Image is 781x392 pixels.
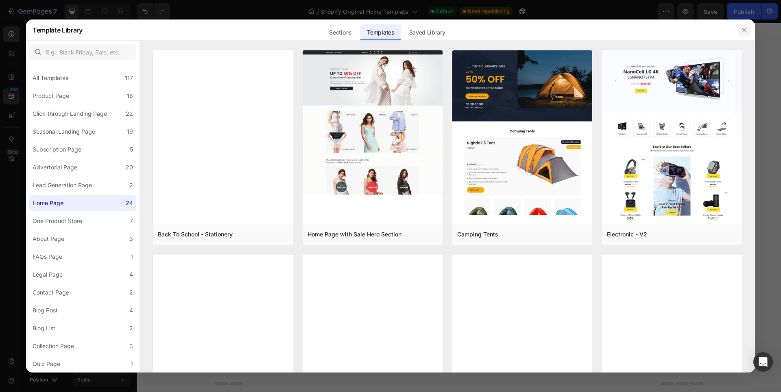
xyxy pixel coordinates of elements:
[33,127,95,136] div: Seasonal Landing Page
[312,76,345,86] span: Collection list
[33,162,77,172] div: Advertorial Page
[457,230,498,239] div: Camping Tents
[305,211,349,217] div: Drop element here
[323,24,358,41] div: Sections
[33,19,83,41] h2: Template Library
[129,305,133,315] div: 4
[303,269,341,277] span: Add section
[309,162,347,172] span: Image with text
[129,234,133,244] div: 3
[358,287,408,296] div: Add blank section
[33,73,68,83] div: All Templates
[126,198,133,208] div: 24
[33,180,92,190] div: Lead Generation Page
[33,323,55,333] div: Blog List
[320,233,325,238] button: Dot
[158,230,233,239] div: Back To School - Stationery
[126,109,133,119] div: 22
[33,270,63,279] div: Legal Page
[33,145,81,154] div: Subscription Page
[127,91,133,101] div: 16
[29,44,136,60] input: E.g.: Black Friday, Sale, etc.
[312,233,316,238] button: Dot
[85,203,107,225] button: Carousel Back Arrow
[311,33,346,43] span: Image banner
[58,211,101,217] div: Drop element here
[753,352,773,372] div: Open Intercom Messenger
[33,288,69,297] div: Contact Page
[33,252,62,262] div: FAQs Page
[130,216,133,226] div: 7
[403,24,452,41] div: Saved Library
[129,270,133,279] div: 4
[352,297,412,305] span: then drag & drop elements
[607,230,647,239] div: Electronic - V2
[452,50,592,356] img: tent.png
[33,91,69,101] div: Product Page
[33,234,64,244] div: About Page
[33,216,82,226] div: One Product Store
[298,287,341,296] div: Generate layout
[88,191,112,198] div: Carousel
[131,359,133,369] div: 1
[360,24,401,41] div: Templates
[33,341,74,351] div: Collection Page
[129,288,133,297] div: 2
[125,73,133,83] div: 117
[308,230,401,239] div: Home Page with Sale Hero Section
[328,233,333,238] button: Dot
[33,305,58,315] div: Blog Post
[126,162,133,172] div: 20
[127,127,133,136] div: 19
[313,119,344,129] span: Multicolumn
[129,180,133,190] div: 2
[33,198,63,208] div: Home Page
[129,341,133,351] div: 3
[33,109,107,119] div: Click-through Landing Page
[129,323,133,333] div: 2
[131,252,133,262] div: 1
[231,297,286,305] span: inspired by CRO experts
[33,359,60,369] div: Quiz Page
[234,287,284,296] div: Choose templates
[130,145,133,154] div: 5
[537,203,560,225] button: Carousel Next Arrow
[297,297,341,305] span: from URL or image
